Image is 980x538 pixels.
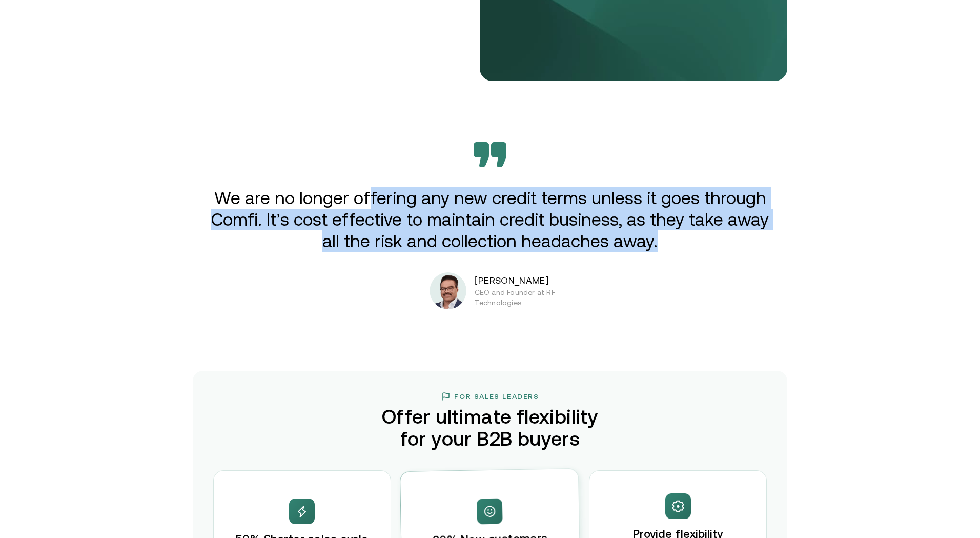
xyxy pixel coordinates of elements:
[441,391,451,402] img: flag
[482,504,497,519] img: spark
[430,272,466,309] img: Photoroom
[671,499,685,514] img: spark
[208,187,772,252] p: We are no longer offering any new credit terms unless it goes through Comfi. It’s cost effective ...
[295,504,309,519] img: spark
[454,392,539,401] h3: For Sales Leaders
[474,142,506,167] img: Bevarabia
[370,406,610,450] h2: Offer ultimate flexibility for your B2B buyers
[475,274,604,287] p: [PERSON_NAME]
[475,287,578,308] p: CEO and Founder at RF Technologies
